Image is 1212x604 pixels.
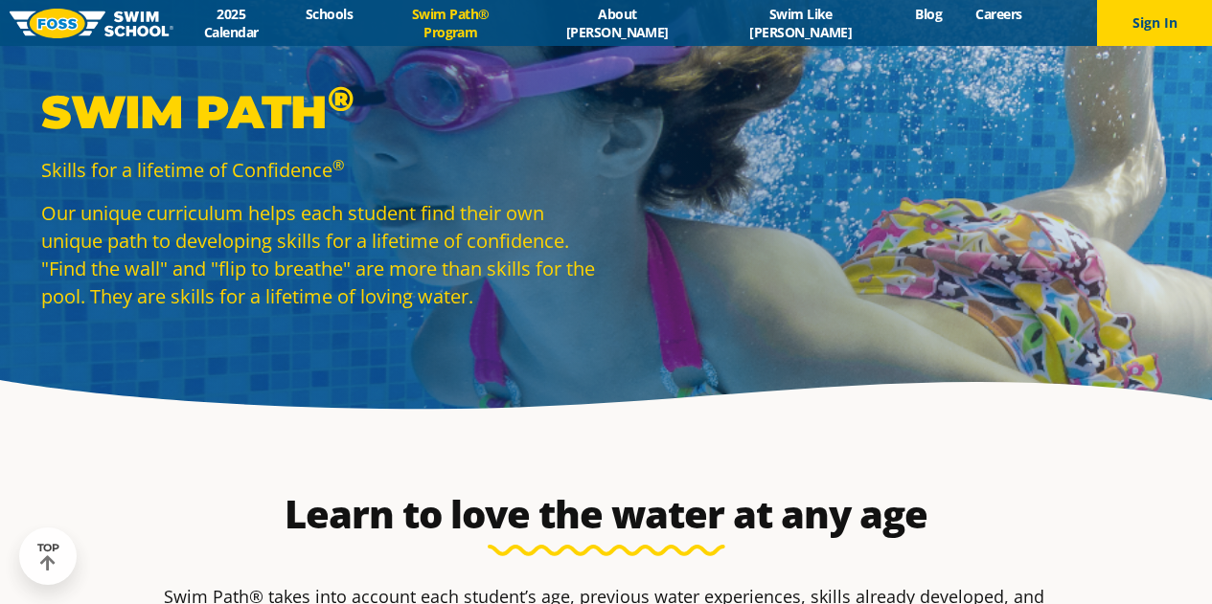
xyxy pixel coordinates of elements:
a: Blog [899,5,959,23]
p: Swim Path [41,83,597,141]
a: Swim Path® Program [370,5,532,41]
a: Swim Like [PERSON_NAME] [703,5,899,41]
a: 2025 Calendar [173,5,289,41]
a: About [PERSON_NAME] [532,5,703,41]
h2: Learn to love the water at any age [154,491,1059,537]
p: Skills for a lifetime of Confidence [41,156,597,184]
sup: ® [328,78,354,120]
img: FOSS Swim School Logo [10,9,173,38]
div: TOP [37,542,59,571]
a: Schools [289,5,370,23]
p: Our unique curriculum helps each student find their own unique path to developing skills for a li... [41,199,597,310]
sup: ® [332,155,344,174]
a: Careers [959,5,1039,23]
